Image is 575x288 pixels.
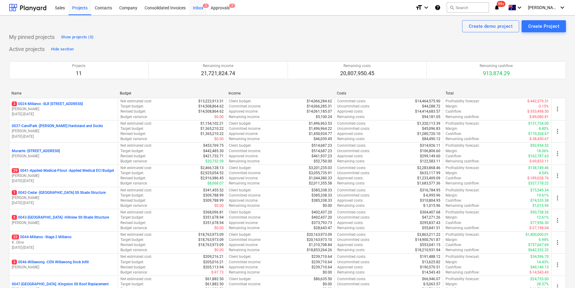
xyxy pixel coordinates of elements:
[307,99,332,104] p: $14,066,284.62
[120,143,152,148] p: Net estimated cost :
[307,237,332,242] p: $20,163,973.10
[420,198,440,203] p: $310,804.95
[12,101,83,107] p: 0024-Millaroo - SLR [STREET_ADDRESS]
[120,91,223,95] div: Budget
[446,121,480,126] p: Profitability forecast :
[417,176,440,181] p: $1,233,409.09
[229,210,251,215] p: Client budget :
[12,149,115,159] div: Murarrie -[STREET_ADDRESS][PERSON_NAME]
[417,181,440,186] p: $1,683,577.36
[72,70,85,77] p: 11
[530,143,549,148] p: $92,954.52
[120,121,152,126] p: Net estimated cost :
[229,99,251,104] p: Client budget :
[200,165,224,171] p: $2,466,128.13
[314,159,332,164] p: $52,750.00
[422,114,440,120] p: $94,181.05
[200,121,224,126] p: $1,154,102.21
[554,239,561,246] span: more_vert
[539,171,549,176] p: 4.54%
[50,44,75,54] button: Hide section
[446,91,549,95] div: Total
[12,123,103,129] p: 0037-CarolPark - [PERSON_NAME] Hardstand and Docks
[337,99,366,104] p: Committed costs :
[417,121,440,126] p: $1,320,113.39
[120,104,144,109] p: Target budget :
[420,149,440,154] p: $106,806.60
[12,215,109,220] p: 0043-[GEOGRAPHIC_DATA] - Hillview SS Shade Structure
[12,112,115,117] p: [DATE] - [DATE]
[200,126,224,131] p: $1,365,210.22
[554,261,561,268] span: more_vert
[530,220,549,226] p: $77,956.30
[539,126,549,131] p: 8.80%
[446,136,480,142] p: Remaining cashflow :
[337,154,363,159] p: Approved costs :
[337,188,366,193] p: Committed costs :
[538,104,549,109] p: -3.15%
[311,154,332,159] p: $461,937.23
[12,190,115,206] div: 10042-Cedar -[GEOGRAPHIC_DATA] SS Shade Structure[PERSON_NAME][DATE]-[DATE]
[198,104,224,109] p: $14,508,864.62
[12,190,17,195] span: 1
[530,188,549,193] p: $75,549.34
[415,4,423,11] i: format_size
[120,193,144,198] p: Target budget :
[12,154,115,159] p: [PERSON_NAME]
[537,149,549,154] p: 18.06%
[420,171,440,176] p: $633,117.99
[203,210,224,215] p: $368,096.81
[423,4,430,11] i: keyboard_arrow_down
[229,126,261,131] p: Committed income :
[120,188,152,193] p: Net estimated cost :
[229,198,258,203] p: Approved income :
[422,126,440,131] p: $45,096.83
[422,215,440,220] p: $47,271.26
[12,235,19,239] span: 22
[311,193,332,198] p: $385,338.33
[12,190,106,195] p: 0042-Cedar - [GEOGRAPHIC_DATA] SS Shade Structure
[447,2,489,13] button: Search
[446,99,480,104] p: Profitability forecast :
[72,63,85,69] p: Projects
[446,237,458,242] p: Margin :
[12,260,115,270] div: 30046-Willawong -CEN Willawong Dock Infill[PERSON_NAME]
[307,109,332,114] p: $14,061,185.07
[417,165,440,171] p: $2,283,868.46
[12,240,115,245] p: K. Olive
[529,114,549,120] p: $-89,080.81
[337,114,365,120] p: Remaining costs :
[316,114,332,120] p: $5,100.24
[529,226,549,231] p: $-27,198.04
[420,154,440,159] p: $299,149.60
[309,176,332,181] p: $1,044,380.33
[446,193,458,198] p: Margin :
[522,20,566,32] button: Create Project
[12,195,115,200] p: [PERSON_NAME]
[229,226,260,231] p: Remaining income :
[203,149,224,154] p: $442,485.30
[422,226,440,231] p: $55,841.51
[554,194,561,202] span: more_vert
[307,232,332,237] p: $20,163,973.09
[12,173,115,178] p: [PERSON_NAME]
[229,159,260,164] p: Remaining income :
[311,215,332,220] p: $402,437.20
[422,136,440,142] p: $84,490.12
[229,143,251,148] p: Client budget :
[337,149,370,154] p: Uncommitted costs :
[214,203,224,208] p: $0.00
[446,109,462,114] p: Cashflow :
[446,215,458,220] p: Margin :
[120,242,146,248] p: Revised budget :
[528,22,559,30] div: Create Project
[337,171,370,176] p: Uncommitted costs :
[229,203,260,208] p: Remaining income :
[554,172,561,179] span: more_vert
[12,134,115,139] p: [DATE] - [DATE]
[309,126,332,131] p: $1,496,964.22
[120,210,152,215] p: Net estimated cost :
[423,203,440,208] p: $-1,015.96
[229,165,251,171] p: Client budget :
[340,70,374,77] p: 20,807,950.45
